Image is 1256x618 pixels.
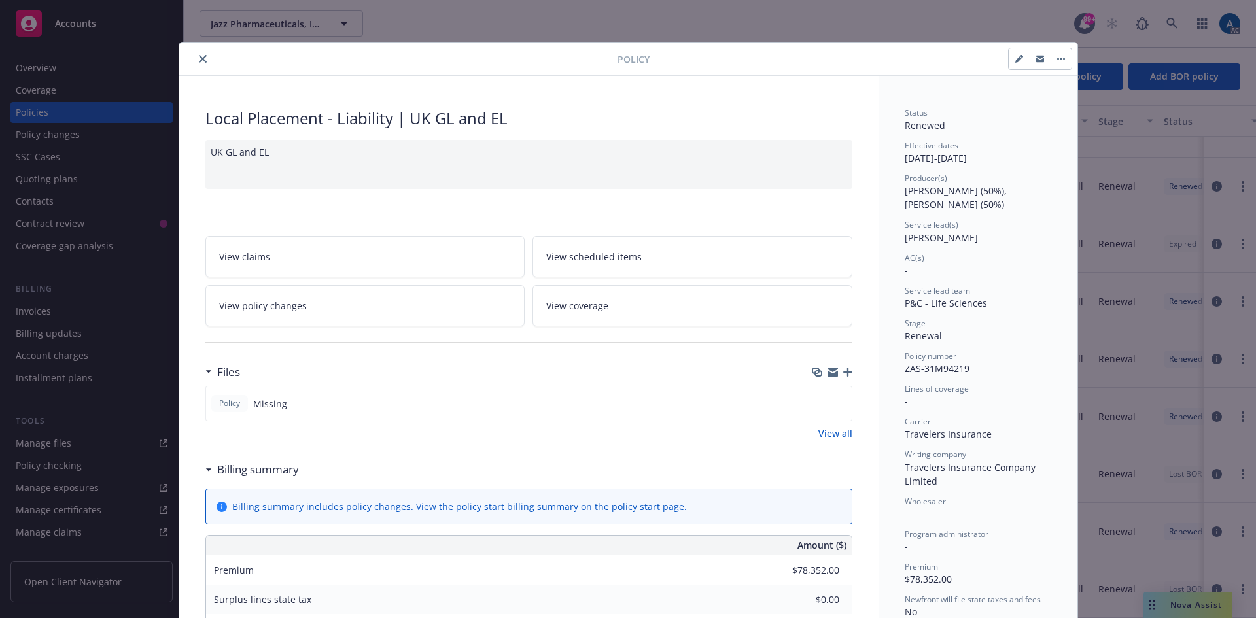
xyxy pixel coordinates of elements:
div: - [905,394,1051,408]
span: - [905,540,908,553]
button: close [195,51,211,67]
span: Stage [905,318,926,329]
span: Newfront will file state taxes and fees [905,594,1041,605]
span: Premium [905,561,938,572]
a: View policy changes [205,285,525,326]
span: Policy [618,52,650,66]
span: Writing company [905,449,966,460]
span: View scheduled items [546,250,642,264]
span: [PERSON_NAME] (50%), [PERSON_NAME] (50%) [905,184,1009,211]
span: No [905,606,917,618]
span: Service lead(s) [905,219,958,230]
span: $78,352.00 [905,573,952,585]
span: Effective dates [905,140,958,151]
span: Lines of coverage [905,383,969,394]
span: Surplus lines state tax [214,593,311,606]
span: Status [905,107,928,118]
span: - [905,264,908,277]
span: View claims [219,250,270,264]
span: Wholesaler [905,496,946,507]
a: View all [818,426,852,440]
input: 0.00 [762,560,847,580]
a: policy start page [612,500,684,513]
span: Travelers Insurance [905,428,992,440]
span: [PERSON_NAME] [905,232,978,244]
div: UK GL and EL [205,140,852,189]
span: Renewal [905,330,942,342]
div: Files [205,364,240,381]
span: Producer(s) [905,173,947,184]
span: P&C - Life Sciences [905,297,987,309]
a: View coverage [532,285,852,326]
a: View claims [205,236,525,277]
span: Missing [253,397,287,411]
input: 0.00 [762,590,847,609]
span: Policy number [905,351,956,362]
span: Program administrator [905,528,988,540]
div: Billing summary [205,461,299,478]
div: Local Placement - Liability | UK GL and EL [205,107,852,129]
span: Premium [214,564,254,576]
a: View scheduled items [532,236,852,277]
span: View coverage [546,299,608,313]
div: [DATE] - [DATE] [905,140,1051,165]
h3: Files [217,364,240,381]
span: Policy [217,398,243,409]
span: ZAS-31M94219 [905,362,969,375]
span: - [905,507,908,520]
span: Service lead team [905,285,970,296]
span: Amount ($) [797,538,846,552]
h3: Billing summary [217,461,299,478]
span: View policy changes [219,299,307,313]
span: AC(s) [905,252,924,264]
span: Travelers Insurance Company Limited [905,461,1038,487]
div: Billing summary includes policy changes. View the policy start billing summary on the . [232,500,687,513]
span: Carrier [905,416,931,427]
span: Renewed [905,119,945,131]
